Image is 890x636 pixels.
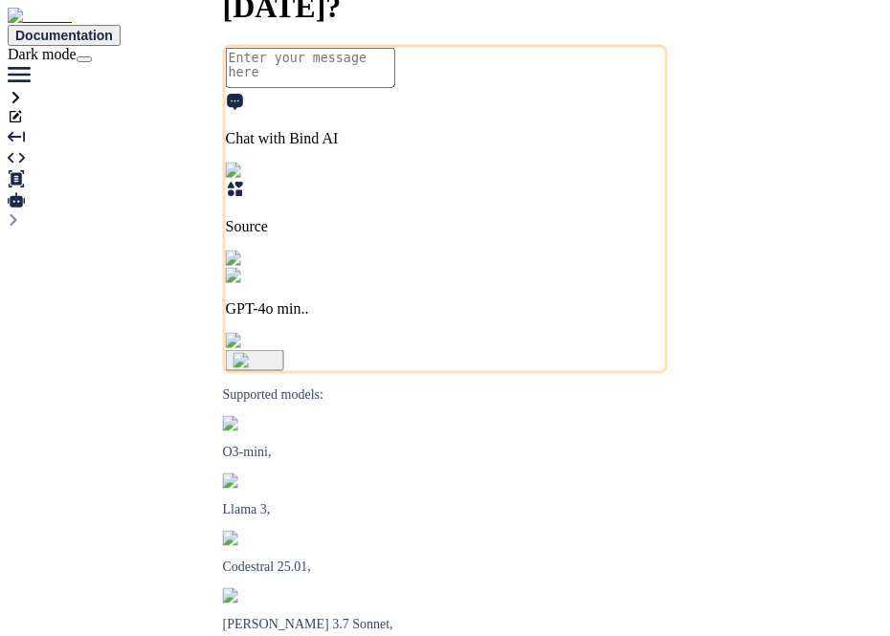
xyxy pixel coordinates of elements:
img: Pick Tools [226,163,305,180]
span: Documentation [15,28,113,43]
span: Dark mode [8,46,77,62]
img: claude [223,588,274,603]
img: attachment [226,333,308,350]
p: GPT-4o min.. [226,300,665,318]
button: Documentation [8,25,121,46]
img: icon [234,353,277,368]
p: Source [226,218,665,235]
img: Bind AI [8,8,72,25]
img: Mistral-AI [223,531,296,546]
img: Llama2 [223,473,279,489]
p: [PERSON_NAME] 3.7 Sonnet, [223,617,668,632]
img: Pick Models [226,251,318,268]
p: Codestral 25.01, [223,559,668,575]
p: Llama 3, [223,502,668,517]
p: O3-mini, [223,445,668,460]
p: Supported models: [223,387,668,403]
p: Chat with Bind AI [226,130,665,147]
img: GPT-4 [223,416,274,431]
img: GPT-4o mini [226,268,321,285]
